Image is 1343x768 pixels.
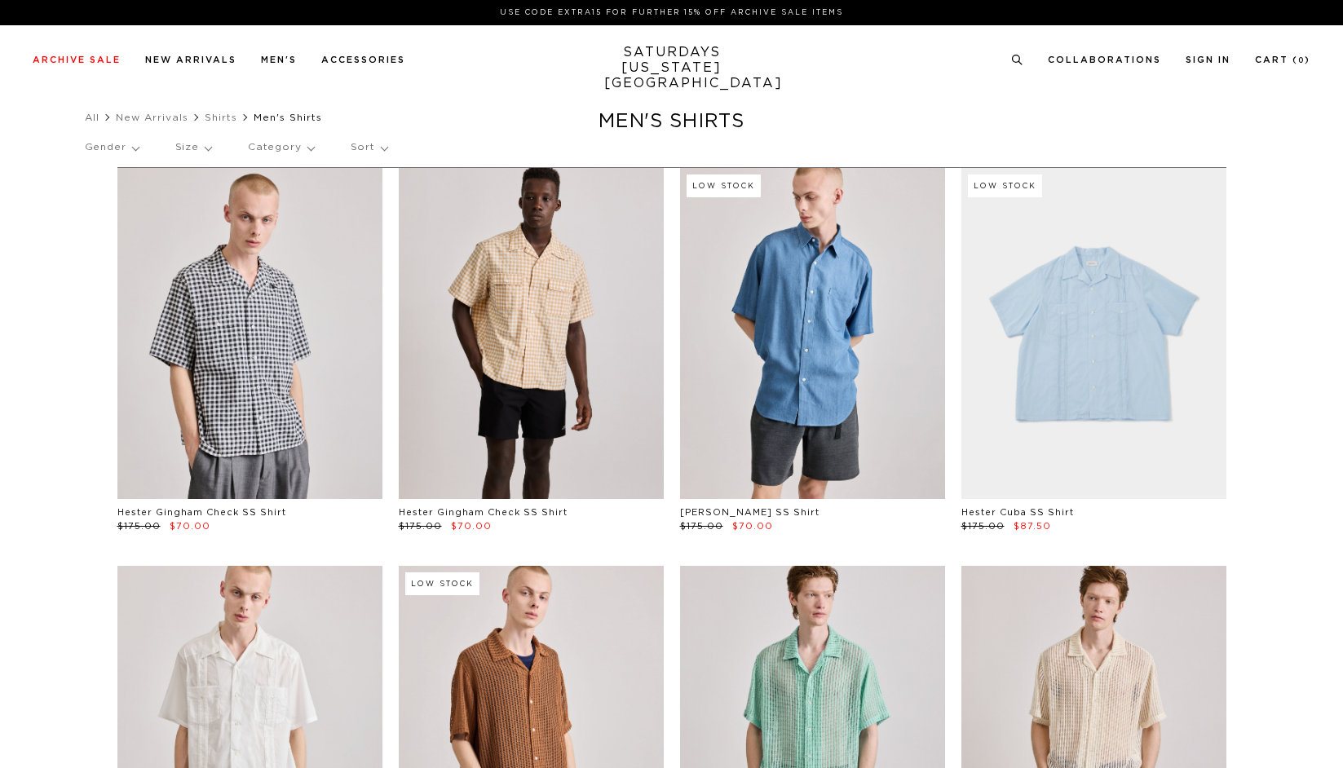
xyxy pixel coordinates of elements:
[1298,57,1305,64] small: 0
[85,129,139,166] p: Gender
[1048,55,1161,64] a: Collaborations
[117,522,161,531] span: $175.00
[405,572,479,595] div: Low Stock
[961,508,1074,517] a: Hester Cuba SS Shirt
[248,129,314,166] p: Category
[399,508,568,517] a: Hester Gingham Check SS Shirt
[85,113,99,122] a: All
[351,129,387,166] p: Sort
[732,522,773,531] span: $70.00
[39,7,1304,19] p: Use Code EXTRA15 for Further 15% Off Archive Sale Items
[604,45,739,91] a: SATURDAYS[US_STATE][GEOGRAPHIC_DATA]
[170,522,210,531] span: $70.00
[968,174,1042,197] div: Low Stock
[254,113,322,122] span: Men's Shirts
[261,55,297,64] a: Men's
[680,522,723,531] span: $175.00
[399,522,442,531] span: $175.00
[687,174,761,197] div: Low Stock
[680,508,819,517] a: [PERSON_NAME] SS Shirt
[1186,55,1230,64] a: Sign In
[33,55,121,64] a: Archive Sale
[205,113,237,122] a: Shirts
[321,55,405,64] a: Accessories
[145,55,236,64] a: New Arrivals
[117,508,286,517] a: Hester Gingham Check SS Shirt
[1255,55,1310,64] a: Cart (0)
[451,522,492,531] span: $70.00
[961,522,1005,531] span: $175.00
[116,113,188,122] a: New Arrivals
[175,129,211,166] p: Size
[1014,522,1051,531] span: $87.50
